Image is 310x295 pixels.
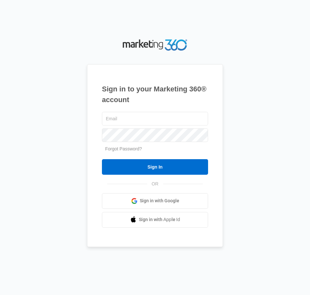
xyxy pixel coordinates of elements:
[102,212,208,228] a: Sign in with Apple Id
[102,112,208,125] input: Email
[102,159,208,175] input: Sign In
[139,216,180,223] span: Sign in with Apple Id
[102,84,208,105] h1: Sign in to your Marketing 360® account
[102,193,208,209] a: Sign in with Google
[147,181,163,187] span: OR
[105,146,142,151] a: Forgot Password?
[140,197,179,204] span: Sign in with Google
